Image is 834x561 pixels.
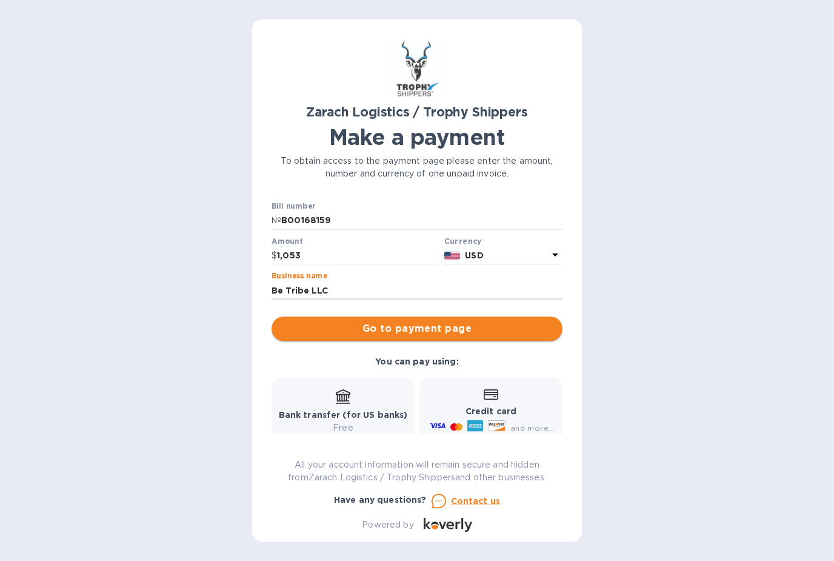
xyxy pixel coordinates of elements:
[375,357,458,366] b: You can pay using:
[444,252,461,260] img: USD
[510,423,555,432] span: and more...
[362,519,413,531] p: Powered by
[334,495,427,505] b: Have any questions?
[272,238,302,245] label: Amount
[272,273,327,280] label: Business name
[281,321,553,336] span: Go to payment page
[444,237,482,246] b: Currency
[279,422,408,434] p: Free
[279,410,408,420] b: Bank transfer (for US banks)
[272,124,562,150] h1: Make a payment
[465,406,516,416] b: Credit card
[281,212,562,230] input: Enter bill number
[272,155,562,180] p: To obtain access to the payment page please enter the amount, number and currency of one unpaid i...
[272,249,277,262] p: $
[451,496,501,506] u: Contact us
[306,104,527,119] b: Zarach Logistics / Trophy Shippers
[272,203,315,210] label: Bill number
[277,247,439,265] input: 0.00
[272,317,562,341] button: Go to payment page
[465,250,483,260] b: USD
[272,214,281,227] p: №
[272,281,562,300] input: Enter business name
[272,459,562,484] p: All your account information will remain secure and hidden from Zarach Logistics / Trophy Shipper...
